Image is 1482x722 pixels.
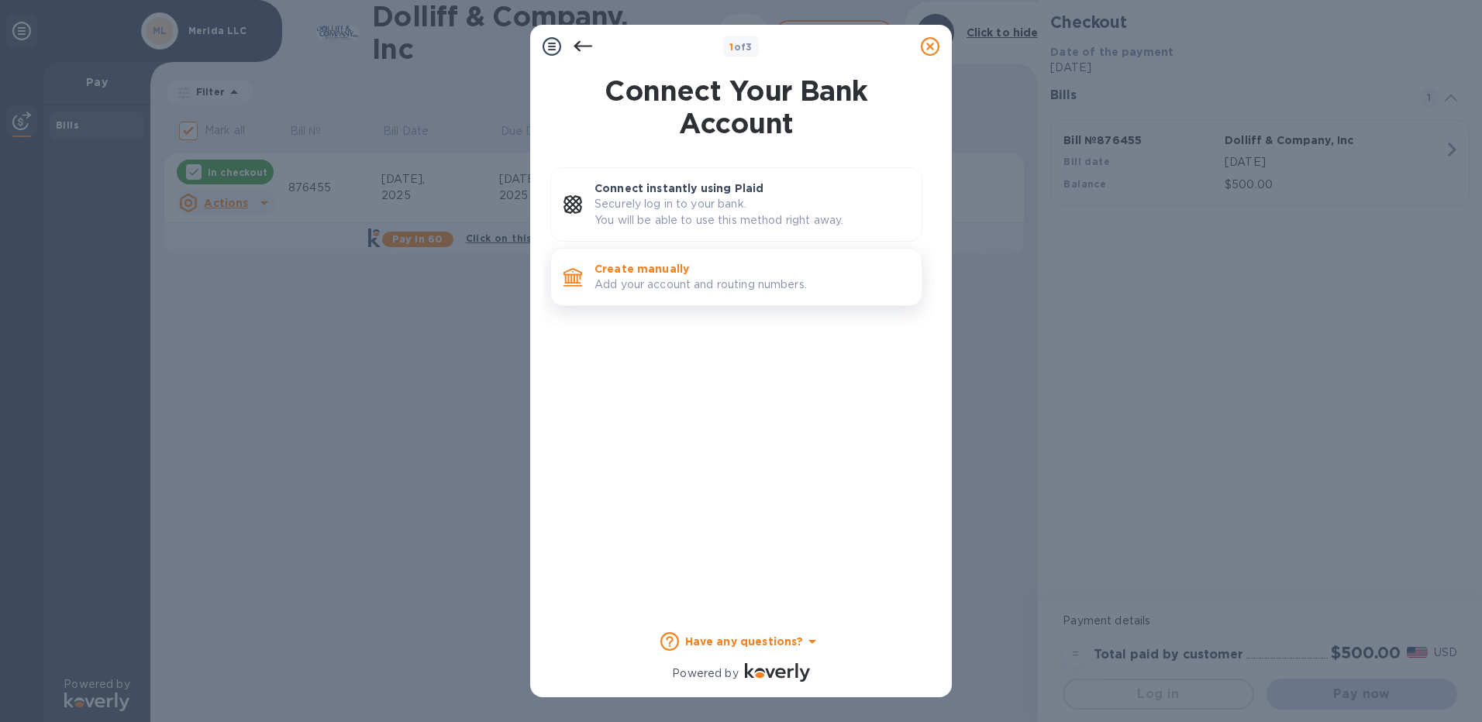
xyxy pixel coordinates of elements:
[595,180,909,196] p: Connect instantly using Plaid
[729,41,733,53] span: 1
[595,261,909,277] p: Create manually
[745,663,810,682] img: Logo
[595,196,909,229] p: Securely log in to your bank. You will be able to use this method right away.
[544,74,929,139] h1: Connect Your Bank Account
[595,277,909,293] p: Add your account and routing numbers.
[672,665,738,682] p: Powered by
[729,41,753,53] b: of 3
[685,635,804,648] b: Have any questions?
